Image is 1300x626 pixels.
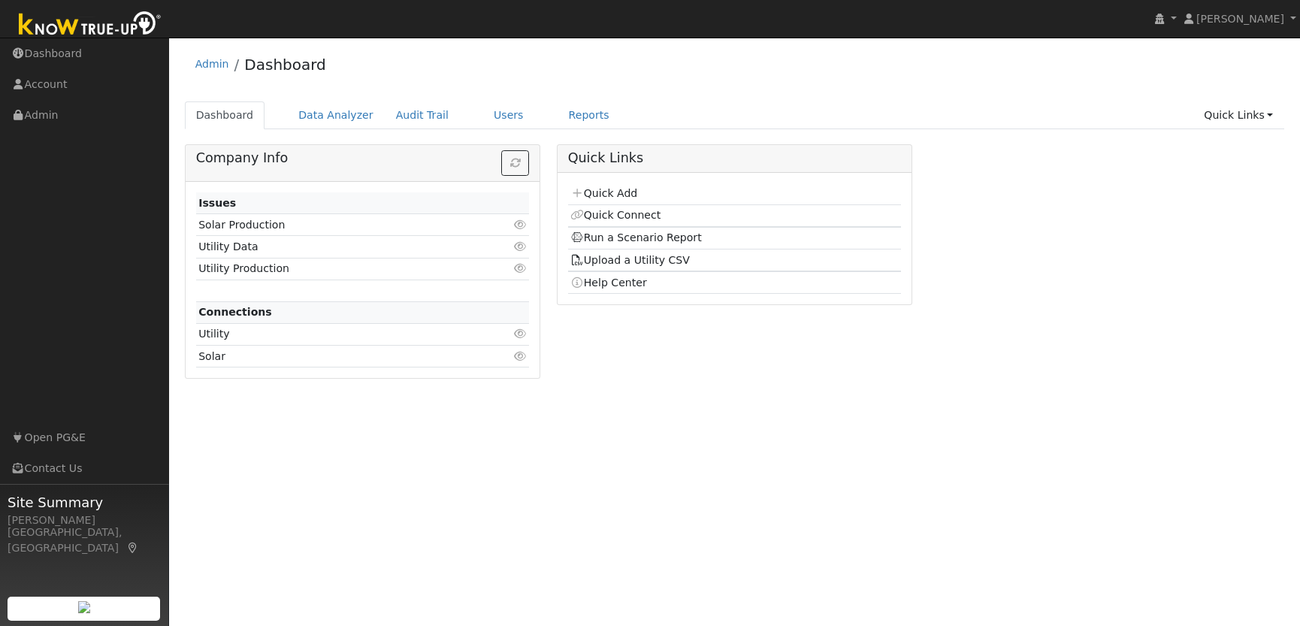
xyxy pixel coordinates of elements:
a: Audit Trail [385,101,460,129]
a: Run a Scenario Report [570,231,702,243]
div: [PERSON_NAME] [8,513,161,528]
td: Utility [196,323,476,345]
a: Users [482,101,535,129]
div: [GEOGRAPHIC_DATA], [GEOGRAPHIC_DATA] [8,525,161,556]
i: Click to view [513,263,527,274]
img: Know True-Up [11,8,169,42]
td: Solar [196,346,476,367]
i: Click to view [513,328,527,339]
a: Quick Connect [570,209,661,221]
td: Solar Production [196,214,476,236]
strong: Issues [198,197,236,209]
i: Click to view [513,241,527,252]
a: Data Analyzer [287,101,385,129]
td: Utility Data [196,236,476,258]
a: Dashboard [185,101,265,129]
a: Help Center [570,277,647,289]
h5: Quick Links [568,150,902,166]
i: Click to view [513,351,527,361]
a: Upload a Utility CSV [570,254,690,266]
td: Utility Production [196,258,476,280]
a: Quick Links [1193,101,1284,129]
span: Site Summary [8,492,161,513]
a: Dashboard [244,56,326,74]
img: retrieve [78,601,90,613]
h5: Company Info [196,150,530,166]
a: Reports [558,101,621,129]
span: [PERSON_NAME] [1196,13,1284,25]
a: Map [126,542,140,554]
a: Admin [195,58,229,70]
strong: Connections [198,306,272,318]
i: Click to view [513,219,527,230]
a: Quick Add [570,187,637,199]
